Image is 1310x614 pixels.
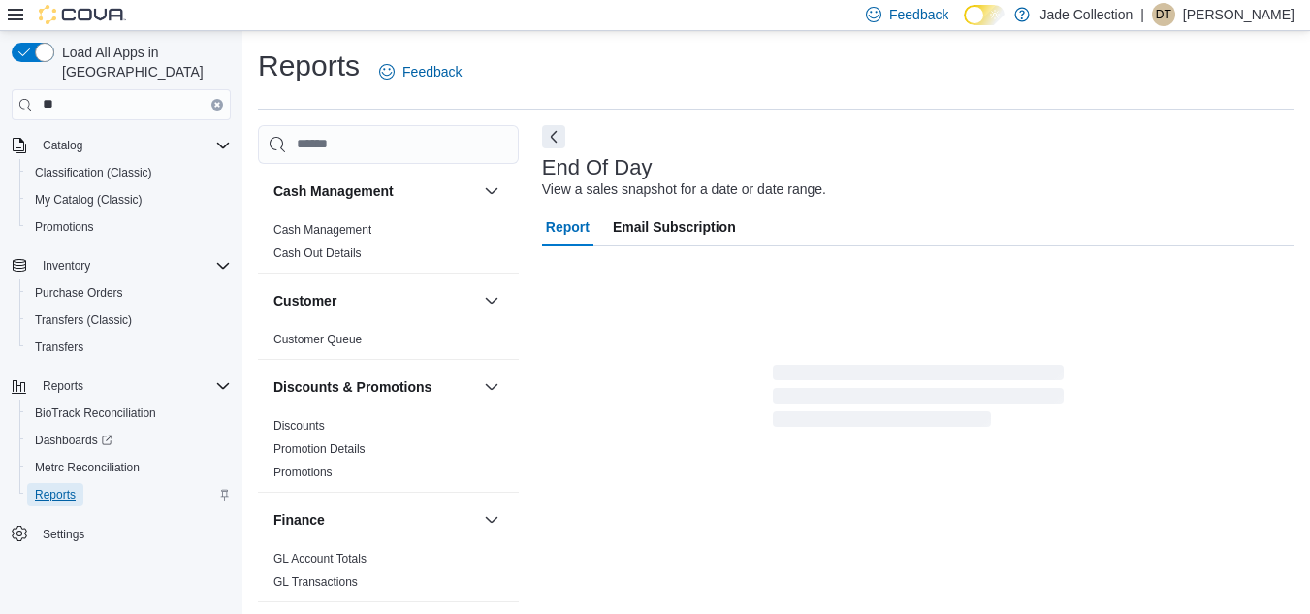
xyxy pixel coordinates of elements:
span: Transfers (Classic) [35,312,132,328]
a: Transfers [27,336,91,359]
h3: Finance [273,510,325,530]
a: Discounts [273,419,325,433]
span: Reports [35,487,76,502]
span: Settings [43,527,84,542]
button: Cash Management [480,179,503,203]
span: BioTrack Reconciliation [35,405,156,421]
span: GL Account Totals [273,551,367,566]
span: Feedback [889,5,948,24]
span: Purchase Orders [35,285,123,301]
h3: Customer [273,291,336,310]
span: Settings [35,522,231,546]
span: Loading [773,369,1064,431]
span: Dashboards [27,429,231,452]
a: BioTrack Reconciliation [27,402,164,425]
button: Catalog [35,134,90,157]
button: BioTrack Reconciliation [19,400,239,427]
a: Feedback [371,52,469,91]
span: DT [1156,3,1171,26]
span: Reports [27,483,231,506]
span: Reports [43,378,83,394]
button: Discounts & Promotions [480,375,503,399]
span: Feedback [402,62,462,81]
span: Promotions [35,219,94,235]
button: Promotions [19,213,239,241]
span: BioTrack Reconciliation [27,402,231,425]
div: Finance [258,547,519,601]
span: Catalog [43,138,82,153]
p: [PERSON_NAME] [1183,3,1294,26]
button: Customer [480,289,503,312]
div: View a sales snapshot for a date or date range. [542,179,826,200]
button: Cash Management [273,181,476,201]
span: Load All Apps in [GEOGRAPHIC_DATA] [54,43,231,81]
div: Cash Management [258,218,519,273]
button: Inventory [35,254,98,277]
span: Promotions [273,465,333,480]
span: Discounts [273,418,325,434]
a: Dashboards [19,427,239,454]
span: Purchase Orders [27,281,231,305]
span: Transfers [27,336,231,359]
img: Cova [39,5,126,24]
a: Promotions [273,466,333,479]
a: Cash Out Details [273,246,362,260]
button: Reports [4,372,239,400]
span: Classification (Classic) [27,161,231,184]
button: Settings [4,520,239,548]
button: Classification (Classic) [19,159,239,186]
span: GL Transactions [273,574,358,590]
a: Cash Management [273,223,371,237]
button: Reports [19,481,239,508]
p: Jade Collection [1039,3,1133,26]
span: Email Subscription [613,208,736,246]
a: Purchase Orders [27,281,131,305]
button: Inventory [4,252,239,279]
div: Discounts & Promotions [258,414,519,492]
a: Dashboards [27,429,120,452]
span: Inventory [43,258,90,274]
span: My Catalog (Classic) [27,188,231,211]
span: Reports [35,374,231,398]
button: Clear input [211,99,223,111]
a: Reports [27,483,83,506]
div: Desaray Thompson [1152,3,1175,26]
span: Metrc Reconciliation [35,460,140,475]
span: My Catalog (Classic) [35,192,143,208]
a: Metrc Reconciliation [27,456,147,479]
span: Promotion Details [273,441,366,457]
span: Dark Mode [964,25,965,26]
h3: Discounts & Promotions [273,377,431,397]
button: Purchase Orders [19,279,239,307]
button: Metrc Reconciliation [19,454,239,481]
button: Next [542,125,565,148]
span: Classification (Classic) [35,165,152,180]
button: Catalog [4,132,239,159]
a: Promotions [27,215,102,239]
span: Customer Queue [273,332,362,347]
span: Cash Management [273,222,371,238]
a: GL Account Totals [273,552,367,566]
h3: End Of Day [542,156,653,179]
span: Cash Out Details [273,245,362,261]
span: Promotions [27,215,231,239]
span: Catalog [35,134,231,157]
a: GL Transactions [273,575,358,589]
span: Metrc Reconciliation [27,456,231,479]
button: My Catalog (Classic) [19,186,239,213]
button: Finance [480,508,503,532]
span: Inventory [35,254,231,277]
nav: Complex example [12,124,231,598]
button: Reports [35,374,91,398]
span: Transfers [35,339,83,355]
button: Transfers [19,334,239,361]
button: Finance [273,510,476,530]
span: Report [546,208,590,246]
input: Dark Mode [964,5,1005,25]
button: Discounts & Promotions [273,377,476,397]
p: | [1140,3,1144,26]
a: My Catalog (Classic) [27,188,150,211]
h3: Cash Management [273,181,394,201]
a: Classification (Classic) [27,161,160,184]
a: Transfers (Classic) [27,308,140,332]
